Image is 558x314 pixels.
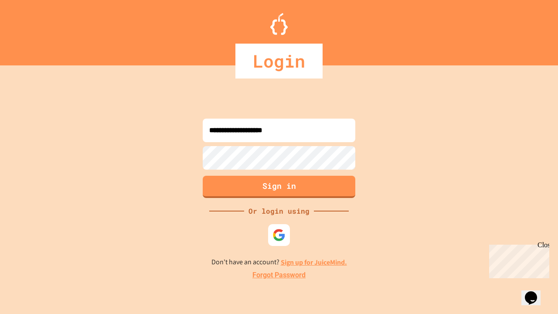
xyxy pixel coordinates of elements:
p: Don't have an account? [211,257,347,268]
a: Forgot Password [252,270,306,280]
div: Login [235,44,323,78]
button: Sign in [203,176,355,198]
iframe: chat widget [521,279,549,305]
img: google-icon.svg [272,229,286,242]
div: Chat with us now!Close [3,3,60,55]
a: Sign up for JuiceMind. [281,258,347,267]
img: Logo.svg [270,13,288,35]
div: Or login using [244,206,314,216]
iframe: chat widget [486,241,549,278]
